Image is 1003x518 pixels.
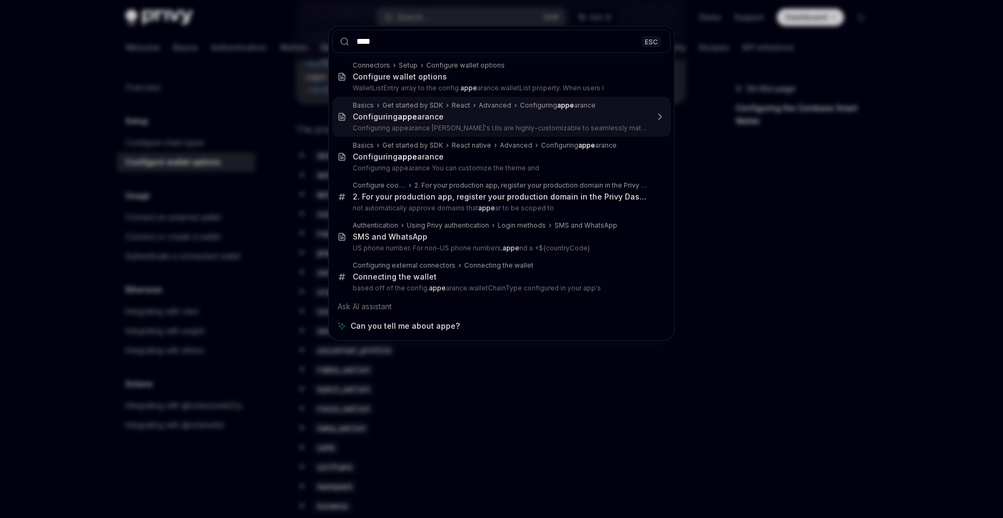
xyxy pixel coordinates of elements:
b: appe [398,112,417,121]
div: Configure wallet options [426,61,505,70]
div: Setup [399,61,418,70]
b: appe [429,284,446,292]
div: Authentication [353,221,398,230]
p: WalletListEntry array to the config. arance.walletList property. When users l [353,84,648,92]
div: Configuring arance [353,152,444,162]
div: Connecting the wallet [353,272,437,282]
div: Configure wallet options [353,72,447,82]
p: US phone number. For non-US phone numbers, nd a +${countryCode} [353,244,648,253]
b: appe [460,84,477,92]
div: Get started by SDK [382,141,443,150]
p: Configuring appearance You can customize the theme and [353,164,648,172]
p: not automatically approve domains that ar to be scoped to [353,204,648,212]
div: React [452,101,470,110]
div: Login methods [498,221,546,230]
div: SMS and WhatsApp [353,232,427,242]
div: Configuring arance [520,101,596,110]
div: Ask AI assistant [332,297,671,316]
b: appe [398,152,417,161]
div: SMS and WhatsApp [555,221,617,230]
div: Get started by SDK [382,101,443,110]
div: ESC [642,36,661,47]
b: appe [478,204,495,212]
div: Basics [353,101,374,110]
div: Connectors [353,61,390,70]
div: 2. For your production app, register your production domain in the Privy Dashboard [353,192,648,202]
div: Basics [353,141,374,150]
div: Configuring arance [541,141,617,150]
div: Connecting the wallet [464,261,533,270]
b: appe [578,141,595,149]
div: Configuring arance [353,112,444,122]
p: based off of the config. arance.walletChainType configured in your app's [353,284,648,293]
b: appe [557,101,574,109]
b: appe [503,244,519,252]
div: 2. For your production app, register your production domain in the Privy Dashboard [414,181,648,190]
div: Configure cookies [353,181,406,190]
div: Advanced [500,141,532,150]
div: React native [452,141,491,150]
div: Configuring external connectors [353,261,456,270]
span: Can you tell me about appe? [351,321,460,331]
div: Advanced [479,101,511,110]
p: Configuring appearance [PERSON_NAME]'s UIs are highly-customizable to seamlessly match the [353,124,648,132]
div: Using Privy authentication [407,221,489,230]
